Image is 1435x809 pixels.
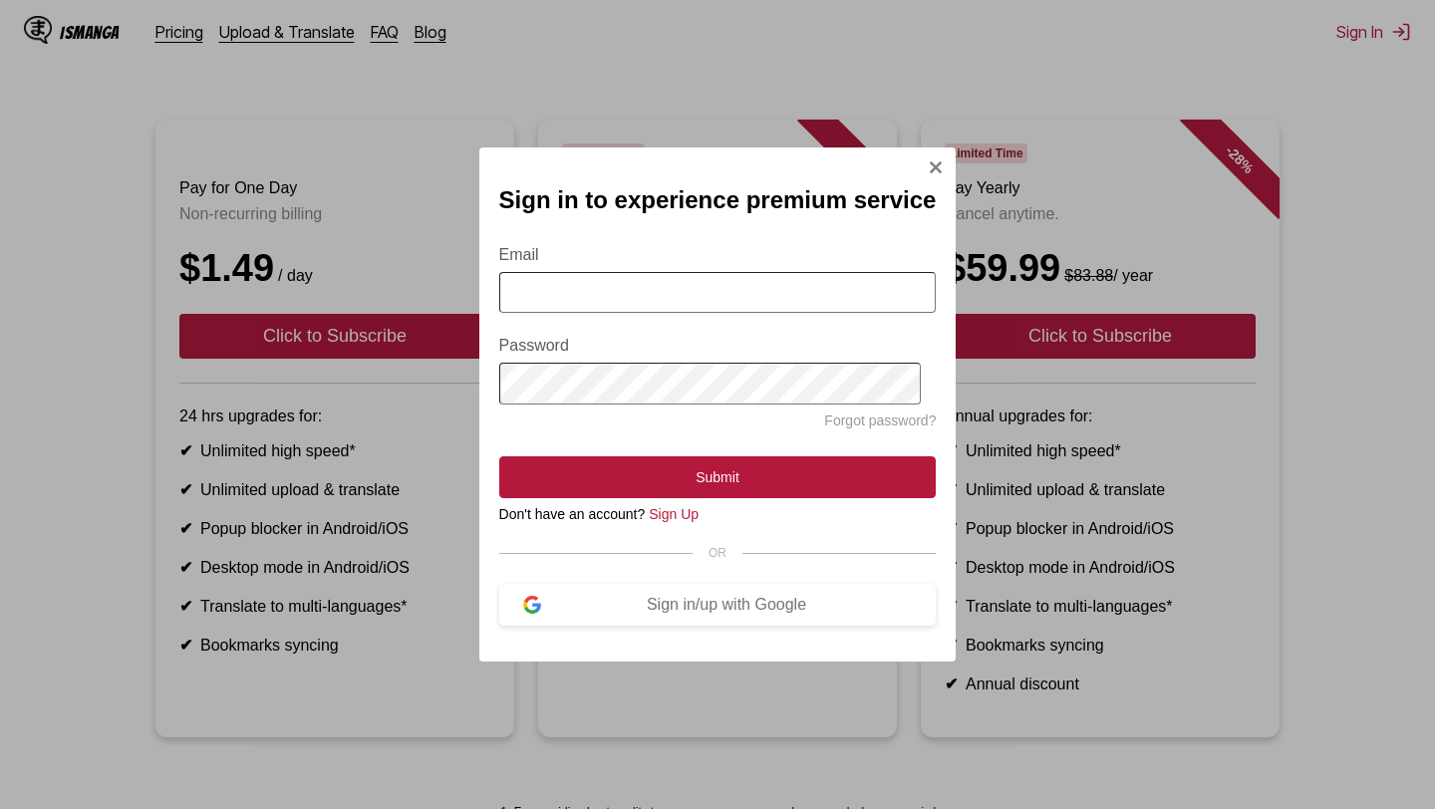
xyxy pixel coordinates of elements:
[499,456,937,498] button: Submit
[499,337,937,355] label: Password
[928,159,944,175] img: Close
[523,596,541,614] img: google-logo
[499,246,937,264] label: Email
[499,506,937,522] div: Don't have an account?
[479,147,957,663] div: Sign In Modal
[499,546,937,560] div: OR
[824,412,936,428] a: Forgot password?
[499,584,937,626] button: Sign in/up with Google
[649,506,699,522] a: Sign Up
[541,596,913,614] div: Sign in/up with Google
[499,186,937,214] h2: Sign in to experience premium service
